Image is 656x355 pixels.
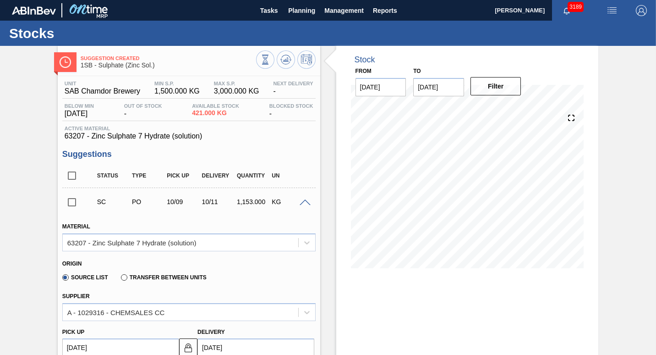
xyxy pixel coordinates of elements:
[95,172,132,179] div: Status
[271,81,315,95] div: -
[607,5,618,16] img: userActions
[192,110,239,116] span: 421.000 KG
[197,329,225,335] label: Delivery
[65,110,94,118] span: [DATE]
[413,68,421,74] label: to
[552,4,581,17] button: Notifications
[81,55,256,61] span: Suggestion Created
[65,81,140,86] span: Unit
[65,87,140,95] span: SAB Chamdor Brewery
[154,81,200,86] span: MIN S.P.
[62,293,90,300] label: Supplier
[214,81,259,86] span: MAX S.P.
[373,5,397,16] span: Reports
[269,198,307,205] div: KG
[259,5,279,16] span: Tasks
[324,5,364,16] span: Management
[67,308,165,316] div: A - 1029316 - CHEMSALES CC
[355,78,406,96] input: mm/dd/yyyy
[81,62,256,69] span: 1SB - Sulphate (Zinc Sol.)
[355,68,372,74] label: From
[200,198,237,205] div: 10/11/2025
[121,274,207,281] label: Transfer between Units
[122,103,164,118] div: -
[62,150,316,159] h3: Suggestions
[235,172,272,179] div: Quantity
[470,77,521,95] button: Filter
[277,50,295,69] button: Update Chart
[95,198,132,205] div: Suggestion Created
[636,5,647,16] img: Logout
[288,5,315,16] span: Planning
[62,223,90,230] label: Material
[65,126,313,131] span: Active Material
[9,28,172,39] h1: Stocks
[568,2,584,12] span: 3189
[65,103,94,109] span: Below Min
[267,103,316,118] div: -
[67,239,197,246] div: 63207 - Zinc Sulphate 7 Hydrate (solution)
[183,342,194,353] img: locked
[269,103,313,109] span: Blocked Stock
[235,198,272,205] div: 1,153.000
[256,50,274,69] button: Stocks Overview
[297,50,316,69] button: Schedule Inventory
[62,329,85,335] label: Pick up
[273,81,313,86] span: Next Delivery
[154,87,200,95] span: 1,500.000 KG
[413,78,464,96] input: mm/dd/yyyy
[164,172,202,179] div: Pick up
[65,132,313,140] span: 63207 - Zinc Sulphate 7 Hydrate (solution)
[60,56,71,68] img: Ícone
[130,172,167,179] div: Type
[355,55,375,65] div: Stock
[200,172,237,179] div: Delivery
[164,198,202,205] div: 10/09/2025
[62,261,82,267] label: Origin
[62,274,108,281] label: Source List
[269,172,307,179] div: UN
[214,87,259,95] span: 3,000.000 KG
[130,198,167,205] div: Purchase order
[12,6,56,15] img: TNhmsLtSVTkK8tSr43FrP2fwEKptu5GPRR3wAAAABJRU5ErkJggg==
[124,103,162,109] span: Out Of Stock
[192,103,239,109] span: Available Stock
